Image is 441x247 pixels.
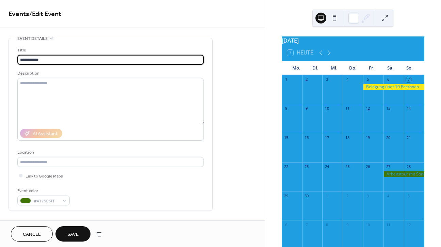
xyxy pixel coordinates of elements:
[365,193,370,198] div: 3
[324,135,329,140] div: 17
[304,77,309,82] div: 2
[324,193,329,198] div: 1
[17,70,202,77] div: Description
[386,193,391,198] div: 4
[284,77,289,82] div: 1
[9,7,29,21] a: Events
[324,106,329,111] div: 10
[345,106,350,111] div: 11
[386,222,391,227] div: 11
[29,7,61,21] span: / Edit Event
[284,135,289,140] div: 15
[17,149,202,156] div: Location
[345,193,350,198] div: 2
[17,187,68,195] div: Event color
[284,106,289,111] div: 8
[381,61,400,75] div: Sa.
[304,135,309,140] div: 16
[362,61,381,75] div: Fr.
[324,164,329,169] div: 24
[287,61,306,75] div: Mo.
[282,36,424,45] div: [DATE]
[324,222,329,227] div: 8
[55,226,91,242] button: Save
[365,106,370,111] div: 12
[17,219,48,226] span: Date and time
[304,222,309,227] div: 7
[406,135,411,140] div: 21
[386,77,391,82] div: 6
[284,222,289,227] div: 6
[386,164,391,169] div: 27
[325,61,343,75] div: Mi.
[17,35,48,42] span: Event details
[34,198,59,205] span: #417505FF
[23,231,41,238] span: Cancel
[386,135,391,140] div: 20
[306,61,325,75] div: Di.
[26,173,63,180] span: Link to Google Maps
[386,106,391,111] div: 13
[17,47,202,54] div: Title
[406,77,411,82] div: 7
[345,164,350,169] div: 25
[365,222,370,227] div: 10
[304,106,309,111] div: 9
[284,193,289,198] div: 29
[345,135,350,140] div: 18
[304,164,309,169] div: 23
[406,106,411,111] div: 14
[363,84,424,90] div: Belegung über 10 Personen
[365,164,370,169] div: 26
[284,164,289,169] div: 22
[345,222,350,227] div: 9
[383,171,424,177] div: Arbeitstour mit Sonnwendfeier
[11,226,53,242] button: Cancel
[304,193,309,198] div: 30
[345,77,350,82] div: 4
[324,77,329,82] div: 3
[400,61,419,75] div: So.
[365,135,370,140] div: 19
[406,222,411,227] div: 12
[406,193,411,198] div: 5
[406,164,411,169] div: 28
[365,77,370,82] div: 5
[344,61,362,75] div: Do.
[67,231,79,238] span: Save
